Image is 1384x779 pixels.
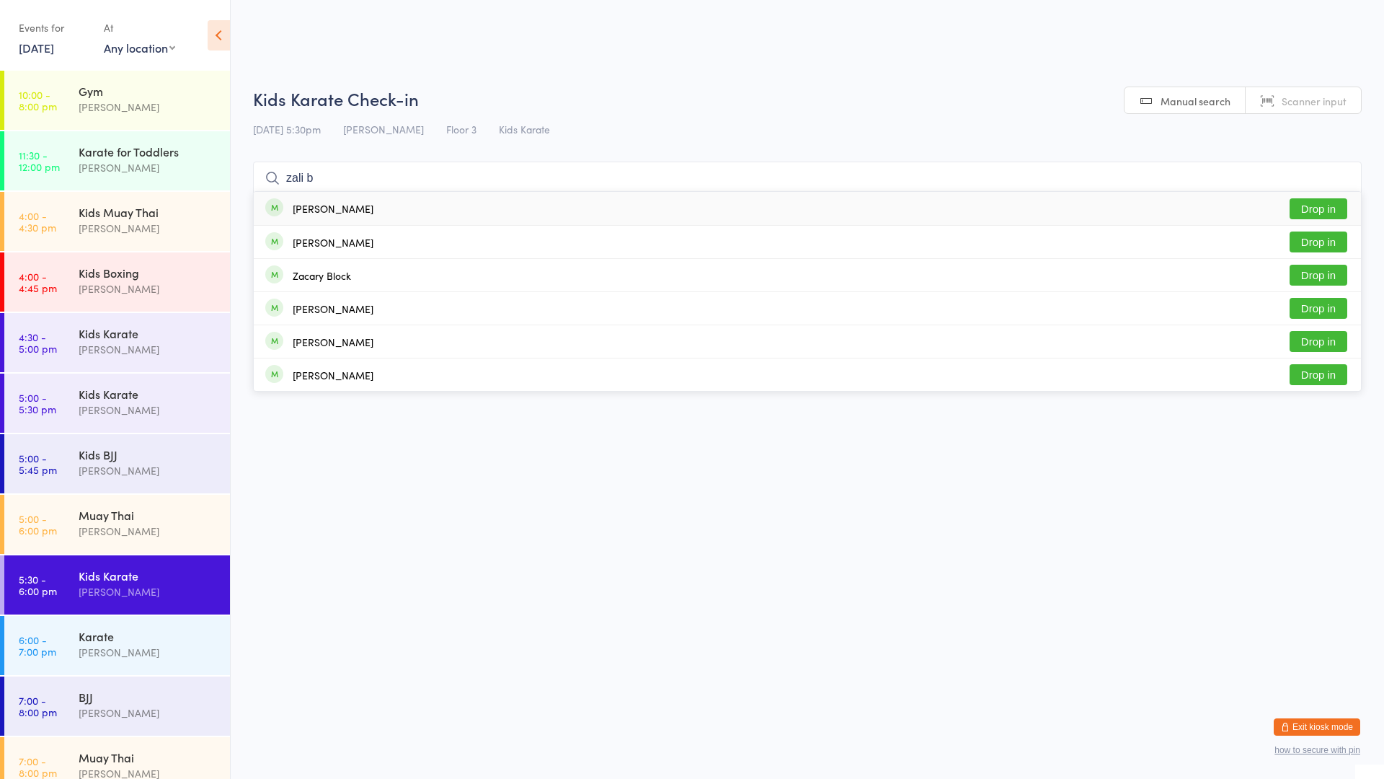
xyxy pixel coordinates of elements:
div: [PERSON_NAME] [79,402,218,418]
h2: Kids Karate Check-in [253,87,1362,110]
a: 11:30 -12:00 pmKarate for Toddlers[PERSON_NAME] [4,131,230,190]
a: 5:00 -5:30 pmKids Karate[PERSON_NAME] [4,374,230,433]
div: Muay Thai [79,507,218,523]
span: [DATE] 5:30pm [253,122,321,136]
div: [PERSON_NAME] [293,203,373,214]
time: 5:00 - 6:00 pm [19,513,57,536]
span: Floor 3 [446,122,476,136]
a: 4:30 -5:00 pmKids Karate[PERSON_NAME] [4,313,230,372]
div: BJJ [79,689,218,705]
div: Kids Karate [79,568,218,584]
div: [PERSON_NAME] [79,462,218,479]
div: [PERSON_NAME] [79,584,218,600]
div: Kids BJJ [79,446,218,462]
div: [PERSON_NAME] [79,705,218,721]
button: Drop in [1290,198,1347,219]
a: 6:00 -7:00 pmKarate[PERSON_NAME] [4,616,230,675]
time: 4:30 - 5:00 pm [19,331,57,354]
div: Karate for Toddlers [79,144,218,159]
a: 4:00 -4:30 pmKids Muay Thai[PERSON_NAME] [4,192,230,251]
button: Drop in [1290,331,1347,352]
a: 10:00 -8:00 pmGym[PERSON_NAME] [4,71,230,130]
time: 5:30 - 6:00 pm [19,573,57,597]
div: [PERSON_NAME] [79,644,218,661]
time: 7:00 - 8:00 pm [19,695,57,718]
span: Scanner input [1282,94,1347,108]
time: 7:00 - 8:00 pm [19,755,57,778]
button: Exit kiosk mode [1274,718,1360,736]
button: how to secure with pin [1274,745,1360,755]
time: 10:00 - 8:00 pm [19,89,57,112]
time: 11:30 - 12:00 pm [19,149,60,172]
time: 4:00 - 4:30 pm [19,210,56,233]
a: 5:30 -6:00 pmKids Karate[PERSON_NAME] [4,555,230,615]
a: 5:00 -5:45 pmKids BJJ[PERSON_NAME] [4,434,230,493]
div: Any location [104,40,175,56]
button: Drop in [1290,364,1347,385]
a: 7:00 -8:00 pmBJJ[PERSON_NAME] [4,677,230,736]
span: [PERSON_NAME] [343,122,424,136]
button: Drop in [1290,265,1347,286]
div: Events for [19,16,89,40]
div: Gym [79,83,218,99]
div: Kids Karate [79,325,218,341]
div: Muay Thai [79,749,218,765]
div: Karate [79,628,218,644]
time: 5:00 - 5:45 pm [19,452,57,475]
button: Drop in [1290,298,1347,319]
time: 5:00 - 5:30 pm [19,392,56,415]
a: [DATE] [19,40,54,56]
div: [PERSON_NAME] [293,336,373,348]
div: [PERSON_NAME] [293,369,373,381]
span: Kids Karate [499,122,550,136]
div: [PERSON_NAME] [79,523,218,540]
div: [PERSON_NAME] [79,99,218,115]
time: 4:00 - 4:45 pm [19,270,57,294]
a: 4:00 -4:45 pmKids Boxing[PERSON_NAME] [4,252,230,312]
div: [PERSON_NAME] [79,341,218,358]
div: Zacary Block [293,270,351,281]
div: [PERSON_NAME] [79,159,218,176]
div: [PERSON_NAME] [293,303,373,314]
div: At [104,16,175,40]
div: Kids Boxing [79,265,218,281]
time: 6:00 - 7:00 pm [19,634,56,657]
button: Drop in [1290,232,1347,252]
a: 5:00 -6:00 pmMuay Thai[PERSON_NAME] [4,495,230,554]
div: Kids Muay Thai [79,204,218,220]
div: Kids Karate [79,386,218,402]
span: Manual search [1161,94,1230,108]
div: [PERSON_NAME] [293,237,373,248]
input: Search [253,162,1362,195]
div: [PERSON_NAME] [79,220,218,237]
div: [PERSON_NAME] [79,281,218,297]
